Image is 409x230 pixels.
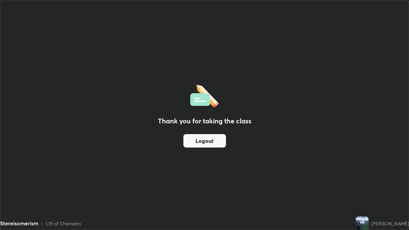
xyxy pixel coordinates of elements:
[41,220,43,227] div: •
[190,82,219,108] img: offlineFeedback.1438e8b3.svg
[355,217,369,230] img: 6f76c2d2639a4a348618b66a0b020041.jpg
[158,116,251,126] h2: Thank you for taking the class
[371,220,409,227] div: [PERSON_NAME]
[46,220,81,227] div: L19 of Chemistry
[183,134,226,148] button: Logout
